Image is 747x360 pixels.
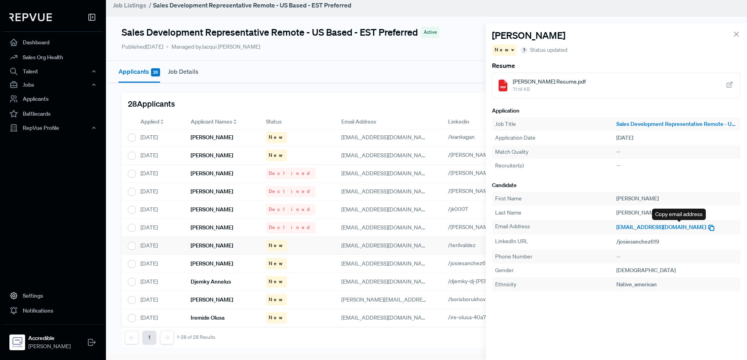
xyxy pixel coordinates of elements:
span: [EMAIL_ADDRESS][DOMAIN_NAME] [341,242,431,249]
span: New [495,46,510,53]
a: /terilvaldez [448,242,485,249]
div: [DATE] [134,147,184,165]
div: [PERSON_NAME] [616,209,738,217]
div: Jobs [3,78,103,91]
span: /ire-olusa-40a78b206 [448,314,502,321]
span: Linkedin [448,118,469,126]
span: /[PERSON_NAME]-706601165 [448,187,521,195]
div: [DATE] [134,273,184,291]
div: [DATE] [134,309,184,327]
h4: [PERSON_NAME] [492,30,565,41]
span: [EMAIL_ADDRESS][DOMAIN_NAME] [341,188,431,195]
a: Dashboard [3,35,103,50]
h6: Iremide Olusa [191,315,224,321]
span: [EMAIL_ADDRESS][DOMAIN_NAME] [341,260,431,267]
h6: Candidate [492,182,741,189]
h4: Sales Development Representative Remote - US Based - EST Preferred [122,27,418,38]
span: Managed by Jacqui [PERSON_NAME] [166,43,260,51]
button: Previous [125,331,138,344]
span: Status [266,118,282,126]
div: [DATE] [134,291,184,309]
a: /borisborukhov [448,296,495,303]
h6: Resume [492,62,741,69]
h6: [PERSON_NAME] [191,188,233,195]
span: 71.16 KB [513,86,586,93]
h6: Djemky Annelus [191,278,231,285]
a: AccredibleAccredible[PERSON_NAME] [3,324,103,354]
a: /josiesanchez619 [448,260,499,267]
span: [EMAIL_ADDRESS][DOMAIN_NAME] [616,224,706,231]
a: Battlecards [3,106,103,121]
a: Job Listings [113,0,146,10]
h6: [PERSON_NAME] [191,260,233,267]
div: Ethnicity [495,280,616,289]
span: /josiesanchez619 [448,260,490,267]
h6: [PERSON_NAME] [191,296,233,303]
a: /[PERSON_NAME]-706601165 [448,187,530,195]
button: Job Details [168,61,199,82]
a: /[PERSON_NAME]-9b5ba7b1 [448,151,527,158]
div: 1-28 of 28 Results [177,335,215,340]
span: /kiankagan [448,133,475,140]
div: [DATE] [134,165,184,183]
h6: [PERSON_NAME] [191,206,233,213]
div: Application Date [495,134,616,142]
span: /[PERSON_NAME]-4836411b1 [448,224,519,231]
a: /josiesanchez619 [616,238,668,245]
a: [PERSON_NAME] Resume.pdf71.16 KB [492,73,741,98]
div: Job Title [495,120,616,128]
span: [EMAIL_ADDRESS][DOMAIN_NAME] [341,134,431,141]
span: New [269,152,284,159]
div: Copy email address [652,209,706,220]
span: New [269,260,284,267]
div: First Name [495,195,616,203]
span: / [149,1,151,9]
span: Active [424,29,437,36]
div: [DATE] [134,183,184,201]
h6: [PERSON_NAME] [191,170,233,177]
a: Notifications [3,303,103,318]
span: Declined [269,188,313,195]
div: native_american [616,280,738,289]
div: [DEMOGRAPHIC_DATA] [616,266,738,275]
div: -- [616,148,738,156]
div: Last Name [495,209,616,217]
a: /djemky-dj-[PERSON_NAME]-05258b60 [448,278,555,285]
a: /jk0007 [448,205,477,213]
span: [EMAIL_ADDRESS][DOMAIN_NAME] [341,206,431,213]
span: [EMAIL_ADDRESS][DOMAIN_NAME] [341,170,431,177]
span: /[PERSON_NAME]-9b5ba7b1 [448,151,518,158]
div: [DATE] [134,237,184,255]
span: Applied [140,118,159,126]
span: New [269,242,284,249]
div: Toggle SortBy [134,115,184,129]
span: New [269,296,284,303]
div: [DATE] [134,255,184,273]
h6: Application [492,107,741,114]
div: Recruiter(s) [495,162,616,170]
strong: Accredible [28,334,71,342]
a: Sales Org Health [3,50,103,65]
span: Status updated [530,46,567,54]
span: New [269,134,284,141]
h6: [PERSON_NAME] [191,152,233,159]
button: Next [160,331,174,344]
h6: [PERSON_NAME] [191,242,233,249]
div: [DATE] [134,201,184,219]
span: [EMAIL_ADDRESS][DOMAIN_NAME] [341,152,431,159]
button: RepVue Profile [3,121,103,135]
div: Phone Number [495,253,616,261]
div: [PERSON_NAME] [616,195,738,203]
span: [EMAIL_ADDRESS][DOMAIN_NAME] [341,278,431,285]
h6: [PERSON_NAME] [191,224,233,231]
span: 28 [151,68,160,76]
span: -- [616,162,620,169]
span: New [269,314,284,321]
span: [PERSON_NAME][EMAIL_ADDRESS][PERSON_NAME][DOMAIN_NAME] [341,296,516,303]
div: Match Quality [495,148,616,156]
img: RepVue [9,13,52,21]
a: /[PERSON_NAME]-4836411b1 [448,224,528,231]
span: Declined [269,170,313,177]
div: -- [616,253,738,261]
